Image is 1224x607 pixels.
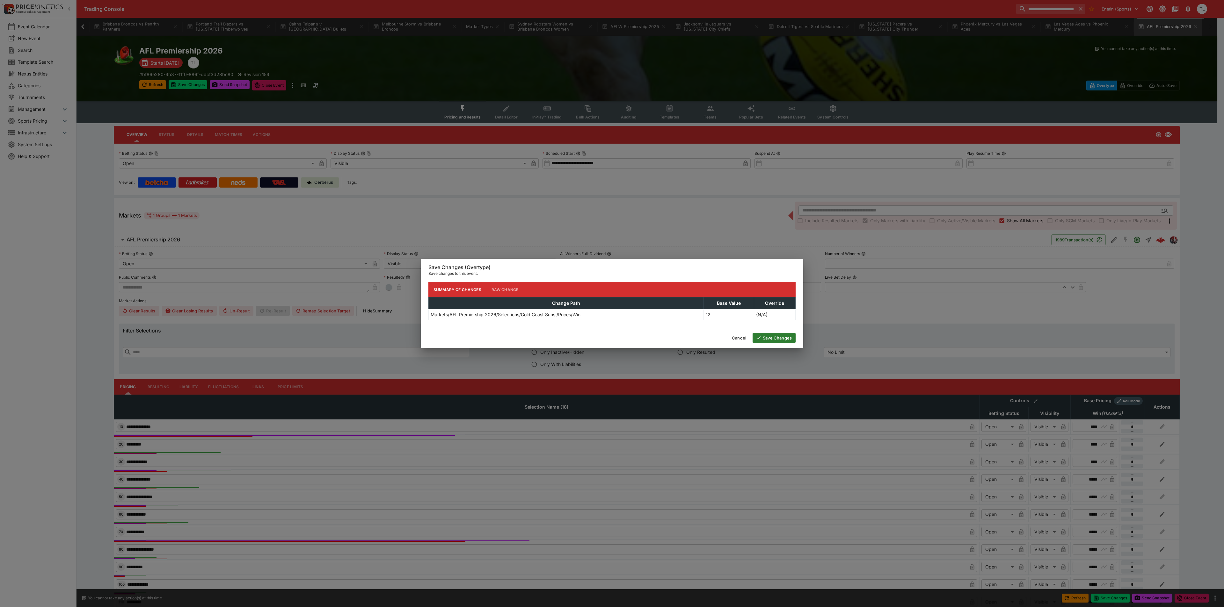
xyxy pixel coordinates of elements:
th: Change Path [429,297,704,309]
th: Base Value [704,297,754,309]
p: Markets/AFL Premiership 2026/Selections/Gold Coast Suns /Prices/Win [431,311,580,318]
button: Raw Change [486,282,524,297]
td: 12 [704,309,754,320]
button: Cancel [728,333,750,343]
button: Save Changes [753,333,796,343]
td: (N/A) [754,309,795,320]
h6: Save Changes (Overtype) [428,264,796,271]
button: Summary of Changes [428,282,486,297]
th: Override [754,297,795,309]
p: Save changes to this event. [428,270,796,277]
